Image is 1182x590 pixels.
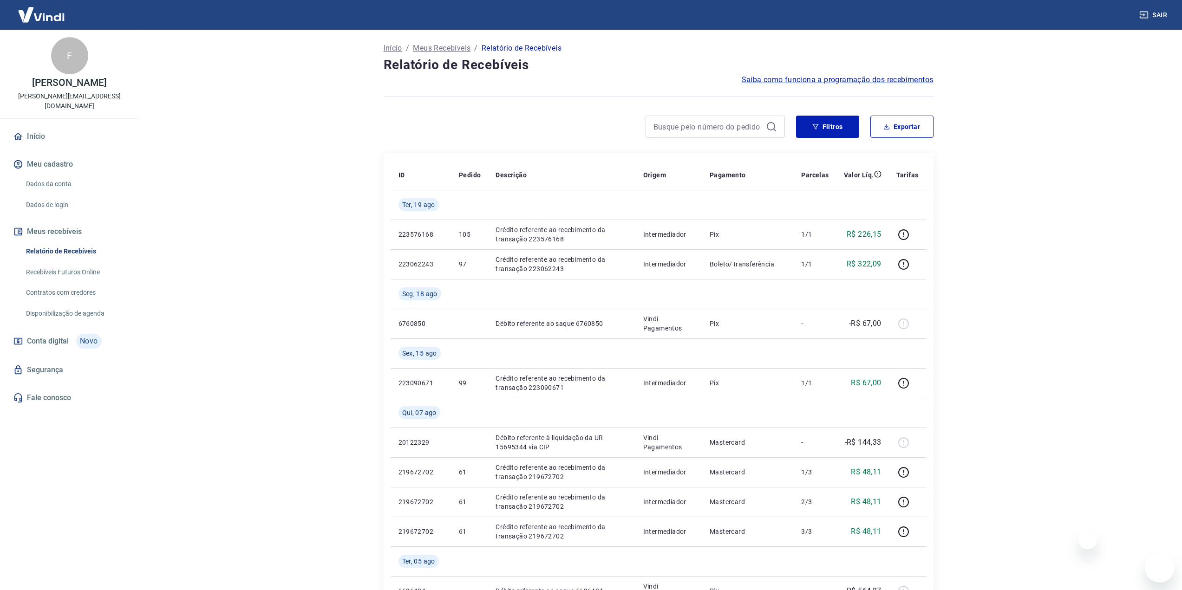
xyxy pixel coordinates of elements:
[496,433,628,452] p: Débito referente à liquidação da UR 15695344 via CIP
[402,408,437,417] span: Qui, 07 ago
[801,497,829,506] p: 2/3
[801,378,829,388] p: 1/1
[496,170,527,180] p: Descrição
[402,349,437,358] span: Sex, 15 ago
[398,230,444,239] p: 223576168
[11,360,128,380] a: Segurança
[413,43,470,54] a: Meus Recebíveis
[11,126,128,147] a: Início
[710,259,786,269] p: Boleto/Transferência
[496,374,628,392] p: Crédito referente ao recebimento da transação 223090671
[496,319,628,328] p: Débito referente ao saque 6760850
[710,230,786,239] p: Pix
[496,255,628,273] p: Crédito referente ao recebimento da transação 223062243
[398,259,444,269] p: 223062243
[22,263,128,282] a: Recebíveis Futuros Online
[643,433,695,452] p: Vindi Pagamentos
[801,467,829,477] p: 1/3
[384,43,402,54] a: Início
[11,0,72,29] img: Vindi
[459,497,481,506] p: 61
[51,37,88,74] div: F
[643,378,695,388] p: Intermediador
[847,259,882,270] p: R$ 322,09
[496,463,628,481] p: Crédito referente ao recebimento da transação 219672702
[398,527,444,536] p: 219672702
[653,120,762,134] input: Busque pelo número do pedido
[482,43,562,54] p: Relatório de Recebíveis
[710,319,786,328] p: Pix
[643,314,695,333] p: Vindi Pagamentos
[22,195,128,214] a: Dados de login
[11,154,128,175] button: Meu cadastro
[710,497,786,506] p: Mastercard
[845,437,882,448] p: -R$ 144,33
[402,557,435,566] span: Ter, 05 ago
[844,170,874,180] p: Valor Líq.
[710,467,786,477] p: Mastercard
[402,200,435,209] span: Ter, 19 ago
[496,522,628,541] p: Crédito referente ao recebimento da transação 219672702
[496,493,628,511] p: Crédito referente ao recebimento da transação 219672702
[384,56,934,74] h4: Relatório de Recebíveis
[459,378,481,388] p: 99
[22,304,128,323] a: Disponibilização de agenda
[1137,6,1171,24] button: Sair
[32,78,106,88] p: [PERSON_NAME]
[459,259,481,269] p: 97
[710,170,746,180] p: Pagamento
[406,43,409,54] p: /
[710,378,786,388] p: Pix
[801,259,829,269] p: 1/1
[27,335,69,348] span: Conta digital
[801,319,829,328] p: -
[710,438,786,447] p: Mastercard
[851,467,881,478] p: R$ 48,11
[76,334,102,349] span: Novo
[796,116,859,138] button: Filtros
[11,388,128,408] a: Fale conosco
[643,170,666,180] p: Origem
[398,497,444,506] p: 219672702
[402,289,438,298] span: Seg, 18 ago
[870,116,934,138] button: Exportar
[398,438,444,447] p: 20122329
[849,318,882,329] p: -R$ 67,00
[398,467,444,477] p: 219672702
[7,91,131,111] p: [PERSON_NAME][EMAIL_ADDRESS][DOMAIN_NAME]
[496,225,628,244] p: Crédito referente ao recebimento da transação 223576168
[474,43,477,54] p: /
[11,221,128,242] button: Meus recebíveis
[459,230,481,239] p: 105
[801,438,829,447] p: -
[459,467,481,477] p: 61
[801,230,829,239] p: 1/1
[643,497,695,506] p: Intermediador
[847,229,882,240] p: R$ 226,15
[22,242,128,261] a: Relatório de Recebíveis
[459,527,481,536] p: 61
[896,170,919,180] p: Tarifas
[11,330,128,352] a: Conta digitalNovo
[22,175,128,194] a: Dados da conta
[643,467,695,477] p: Intermediador
[398,319,444,328] p: 6760850
[398,170,405,180] p: ID
[1145,553,1175,583] iframe: Botão para abrir a janela de mensagens
[643,259,695,269] p: Intermediador
[643,527,695,536] p: Intermediador
[851,496,881,507] p: R$ 48,11
[643,230,695,239] p: Intermediador
[801,170,829,180] p: Parcelas
[742,74,934,85] a: Saiba como funciona a programação dos recebimentos
[22,283,128,302] a: Contratos com credores
[851,377,881,389] p: R$ 67,00
[398,378,444,388] p: 223090671
[851,526,881,537] p: R$ 48,11
[801,527,829,536] p: 3/3
[710,527,786,536] p: Mastercard
[459,170,481,180] p: Pedido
